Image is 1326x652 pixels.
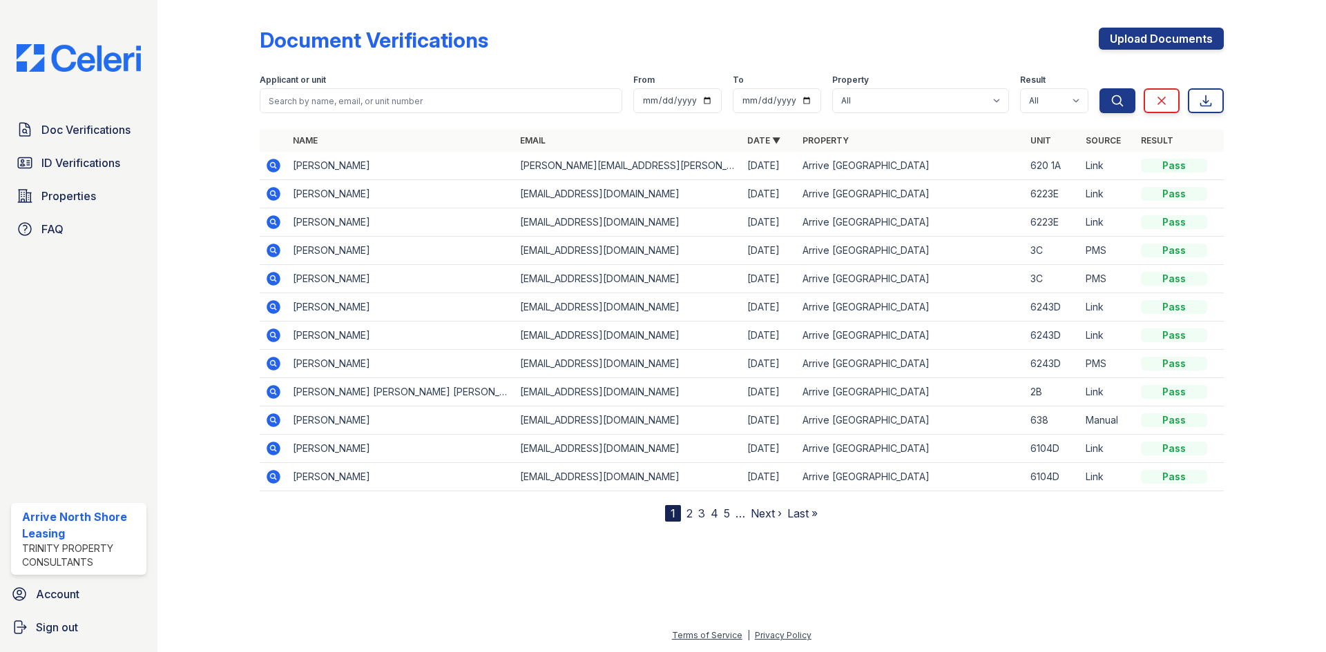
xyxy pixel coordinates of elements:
[1025,406,1080,435] td: 638
[1080,293,1135,322] td: Link
[36,619,78,635] span: Sign out
[515,152,742,180] td: [PERSON_NAME][EMAIL_ADDRESS][PERSON_NAME][DOMAIN_NAME]
[1080,406,1135,435] td: Manual
[742,435,797,463] td: [DATE]
[1141,442,1207,455] div: Pass
[724,506,730,520] a: 5
[36,586,79,602] span: Account
[41,188,96,204] span: Properties
[1025,350,1080,378] td: 6243D
[1080,435,1135,463] td: Link
[742,406,797,435] td: [DATE]
[1030,135,1051,146] a: Unit
[1080,463,1135,491] td: Link
[1141,357,1207,371] div: Pass
[1141,385,1207,399] div: Pass
[1025,293,1080,322] td: 6243D
[11,149,146,177] a: ID Verifications
[1099,28,1224,50] a: Upload Documents
[733,75,744,86] label: To
[260,75,326,86] label: Applicant or unit
[515,406,742,435] td: [EMAIL_ADDRESS][DOMAIN_NAME]
[41,221,64,237] span: FAQ
[1141,470,1207,484] div: Pass
[797,378,1024,406] td: Arrive [GEOGRAPHIC_DATA]
[287,322,515,350] td: [PERSON_NAME]
[1141,215,1207,229] div: Pass
[11,215,146,243] a: FAQ
[797,350,1024,378] td: Arrive [GEOGRAPHIC_DATA]
[742,180,797,208] td: [DATE]
[1025,208,1080,237] td: 6223E
[742,293,797,322] td: [DATE]
[797,435,1024,463] td: Arrive [GEOGRAPHIC_DATA]
[287,265,515,293] td: [PERSON_NAME]
[6,44,152,72] img: CE_Logo_Blue-a8612792a0a2168367f1c8372b55b34899dd931a85d93a1a3d3e32e68fde9ad4.png
[515,265,742,293] td: [EMAIL_ADDRESS][DOMAIN_NAME]
[1141,244,1207,257] div: Pass
[22,542,141,569] div: Trinity Property Consultants
[1141,413,1207,427] div: Pass
[1080,378,1135,406] td: Link
[1141,328,1207,342] div: Pass
[797,265,1024,293] td: Arrive [GEOGRAPHIC_DATA]
[1080,237,1135,265] td: PMS
[742,237,797,265] td: [DATE]
[1080,180,1135,208] td: Link
[672,630,742,640] a: Terms of Service
[1141,187,1207,201] div: Pass
[797,322,1024,350] td: Arrive [GEOGRAPHIC_DATA]
[797,406,1024,435] td: Arrive [GEOGRAPHIC_DATA]
[22,508,141,542] div: Arrive North Shore Leasing
[742,265,797,293] td: [DATE]
[742,350,797,378] td: [DATE]
[515,378,742,406] td: [EMAIL_ADDRESS][DOMAIN_NAME]
[1080,208,1135,237] td: Link
[287,378,515,406] td: [PERSON_NAME] [PERSON_NAME] [PERSON_NAME]
[1025,180,1080,208] td: 6223E
[515,463,742,491] td: [EMAIL_ADDRESS][DOMAIN_NAME]
[698,506,705,520] a: 3
[260,28,488,52] div: Document Verifications
[515,293,742,322] td: [EMAIL_ADDRESS][DOMAIN_NAME]
[742,208,797,237] td: [DATE]
[1086,135,1121,146] a: Source
[287,293,515,322] td: [PERSON_NAME]
[787,506,818,520] a: Last »
[41,155,120,171] span: ID Verifications
[797,237,1024,265] td: Arrive [GEOGRAPHIC_DATA]
[1080,350,1135,378] td: PMS
[797,152,1024,180] td: Arrive [GEOGRAPHIC_DATA]
[6,580,152,608] a: Account
[515,350,742,378] td: [EMAIL_ADDRESS][DOMAIN_NAME]
[6,613,152,641] a: Sign out
[747,630,750,640] div: |
[1141,272,1207,286] div: Pass
[747,135,780,146] a: Date ▼
[515,208,742,237] td: [EMAIL_ADDRESS][DOMAIN_NAME]
[1025,322,1080,350] td: 6243D
[1080,322,1135,350] td: Link
[287,463,515,491] td: [PERSON_NAME]
[742,463,797,491] td: [DATE]
[11,116,146,144] a: Doc Verifications
[1025,152,1080,180] td: 620 1A
[41,121,131,138] span: Doc Verifications
[293,135,318,146] a: Name
[287,406,515,435] td: [PERSON_NAME]
[11,182,146,210] a: Properties
[665,505,681,522] div: 1
[1141,300,1207,314] div: Pass
[751,506,782,520] a: Next ›
[797,180,1024,208] td: Arrive [GEOGRAPHIC_DATA]
[742,152,797,180] td: [DATE]
[633,75,655,86] label: From
[1020,75,1046,86] label: Result
[515,435,742,463] td: [EMAIL_ADDRESS][DOMAIN_NAME]
[1080,265,1135,293] td: PMS
[797,208,1024,237] td: Arrive [GEOGRAPHIC_DATA]
[797,293,1024,322] td: Arrive [GEOGRAPHIC_DATA]
[515,322,742,350] td: [EMAIL_ADDRESS][DOMAIN_NAME]
[832,75,869,86] label: Property
[260,88,622,113] input: Search by name, email, or unit number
